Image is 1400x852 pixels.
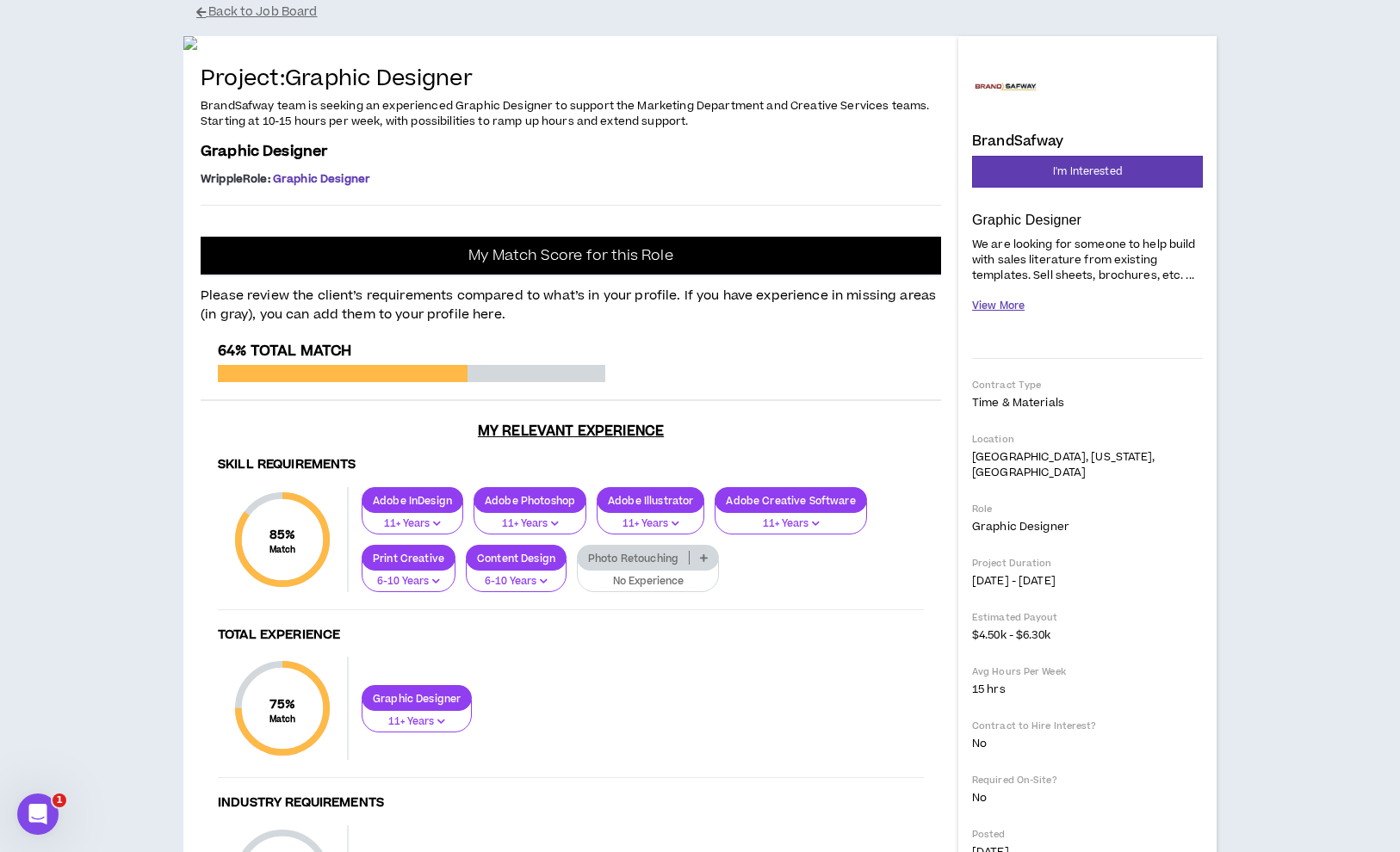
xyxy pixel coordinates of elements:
[269,713,296,725] small: Match
[715,494,865,507] p: Adobe Creative Software
[362,692,471,705] p: Graphic Designer
[578,552,689,565] p: Photo Retouching
[972,395,1203,411] p: Time & Materials
[218,457,924,473] h4: Skill Requirements
[972,665,1203,678] p: Avg Hours Per Week
[201,423,941,440] h3: My Relevant Experience
[201,141,327,162] span: Graphic Designer
[972,611,1203,624] p: Estimated Payout
[972,291,1025,321] button: View More
[972,719,1203,732] p: Contract to Hire Interest?
[201,171,270,187] span: Wripple Role :
[466,559,567,592] button: 6-10 Years
[972,235,1203,284] p: We are looking for someone to help build with sales literature from existing templates. Sell shee...
[201,276,941,325] p: Please review the client’s requirements compared to what’s in your profile. If you have experienc...
[577,559,719,592] button: No Experience
[218,795,924,812] h4: Industry Requirements
[218,627,924,644] h4: Total Experience
[715,502,866,534] button: 11+ Years
[972,828,1203,841] p: Posted
[485,516,575,532] p: 11+ Years
[201,67,941,92] h4: Project: Graphic Designer
[972,557,1203,570] p: Project Duration
[972,433,1203,446] p: Location
[972,682,1203,697] p: 15 hrs
[972,379,1203,392] p: Contract Type
[972,573,1203,589] p: [DATE] - [DATE]
[972,790,1203,806] p: No
[972,449,1203,480] p: [GEOGRAPHIC_DATA], [US_STATE], [GEOGRAPHIC_DATA]
[269,695,296,713] span: 75 %
[201,98,929,129] span: BrandSafway team is seeking an experienced Graphic Designer to support the Marketing Department a...
[972,133,1064,149] h4: BrandSafway
[269,544,296,556] small: Match
[373,714,461,730] p: 11+ Years
[972,212,1203,229] p: Graphic Designer
[362,552,455,565] p: Print Creative
[474,494,585,507] p: Adobe Photoshop
[362,502,463,534] button: 11+ Years
[362,700,472,732] button: 11+ Years
[269,526,296,544] span: 85 %
[53,793,66,807] span: 1
[362,559,455,592] button: 6-10 Years
[218,341,351,361] span: 64% Total Match
[477,574,555,590] p: 6-10 Years
[598,494,703,507] p: Adobe Illustrator
[972,736,1203,751] p: No
[972,519,1069,534] span: Graphic Designer
[468,247,672,264] p: My Match Score for this Role
[373,516,452,532] p: 11+ Years
[597,502,704,534] button: 11+ Years
[972,503,1203,516] p: Role
[972,774,1203,787] p: Required On-Site?
[373,574,444,590] p: 6-10 Years
[474,502,586,534] button: 11+ Years
[972,627,1203,643] p: $4.50k - $6.30k
[362,494,462,507] p: Adobe InDesign
[1053,164,1122,180] span: I'm Interested
[467,552,566,565] p: Content Design
[183,36,958,50] img: VKGbeD16S6qcdd8vspoCK1IDKr41sUVWyY7YvLiw.jpg
[17,793,59,835] iframe: Intercom live chat
[972,156,1203,188] button: I'm Interested
[273,171,370,187] span: Graphic Designer
[588,574,708,590] p: No Experience
[726,516,855,532] p: 11+ Years
[608,516,693,532] p: 11+ Years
